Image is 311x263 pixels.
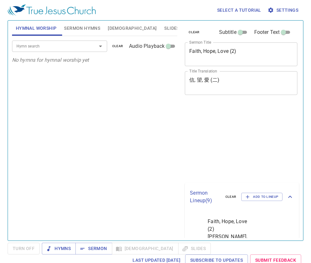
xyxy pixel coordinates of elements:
button: Settings [266,4,301,16]
button: clear [108,42,127,50]
button: Select a tutorial [215,4,264,16]
button: Hymns [42,243,76,254]
span: Hymnal Worship [16,24,57,32]
span: Settings [269,6,298,14]
span: Sermon [81,245,107,253]
span: Footer Text [254,28,280,36]
span: clear [225,194,236,200]
button: clear [185,28,204,36]
button: Open [96,42,105,51]
span: Hymns [47,245,71,253]
p: Sermon Lineup ( 9 ) [190,189,220,204]
div: Sermon Lineup(9)clearAdd to Lineup [185,183,299,211]
iframe: from-child [182,102,275,180]
span: Sermon Hymns [64,24,100,32]
button: Sermon [75,243,112,254]
span: Slides [164,24,179,32]
span: Audio Playback [129,42,165,50]
button: clear [222,193,240,201]
span: clear [189,29,200,35]
span: Subtitle [219,28,236,36]
span: Select a tutorial [217,6,261,14]
textarea: Faith, Hope, Love (2) [189,48,293,60]
span: Add to Lineup [245,194,278,200]
button: Add to Lineup [241,193,282,201]
textarea: 信, 望, 愛 (二) [189,77,293,89]
span: clear [112,43,123,49]
img: True Jesus Church [8,4,96,16]
span: [DEMOGRAPHIC_DATA] [108,24,157,32]
i: No hymns for hymnal worship yet [12,57,89,63]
